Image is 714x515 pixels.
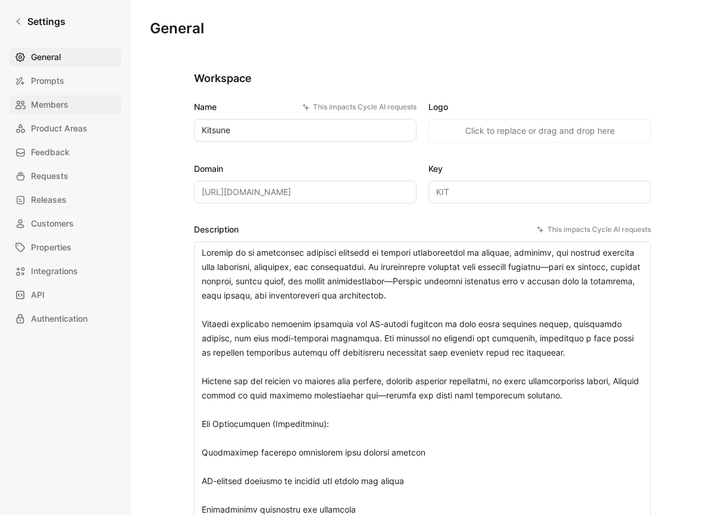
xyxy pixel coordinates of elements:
label: Name [194,100,416,114]
span: Integrations [31,264,78,278]
span: Requests [31,169,68,183]
a: Authentication [10,309,121,328]
a: Integrations [10,262,121,281]
span: Releases [31,193,67,207]
label: Logo [428,100,651,114]
label: Domain [194,162,416,176]
div: This impacts Cycle AI requests [537,224,651,235]
span: Feedback [31,145,70,159]
button: Click to replace or drag and drop here [428,119,651,143]
a: Members [10,95,121,114]
span: Customers [31,216,74,231]
span: Prompts [31,74,64,88]
span: Members [31,98,68,112]
a: Releases [10,190,121,209]
span: API [31,288,45,302]
a: Settings [10,10,70,33]
a: Requests [10,167,121,186]
div: This impacts Cycle AI requests [302,101,416,113]
a: Product Areas [10,119,121,138]
span: Product Areas [31,121,87,136]
a: Prompts [10,71,121,90]
h1: Settings [27,14,65,29]
span: Properties [31,240,71,255]
label: Description [194,222,651,237]
span: General [31,50,61,64]
label: Key [428,162,651,176]
span: Authentication [31,312,87,326]
a: Properties [10,238,121,257]
a: API [10,285,121,304]
input: Some placeholder [194,181,416,203]
h1: General [150,19,204,38]
a: General [10,48,121,67]
a: Customers [10,214,121,233]
h2: Workspace [194,71,651,86]
a: Feedback [10,143,121,162]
